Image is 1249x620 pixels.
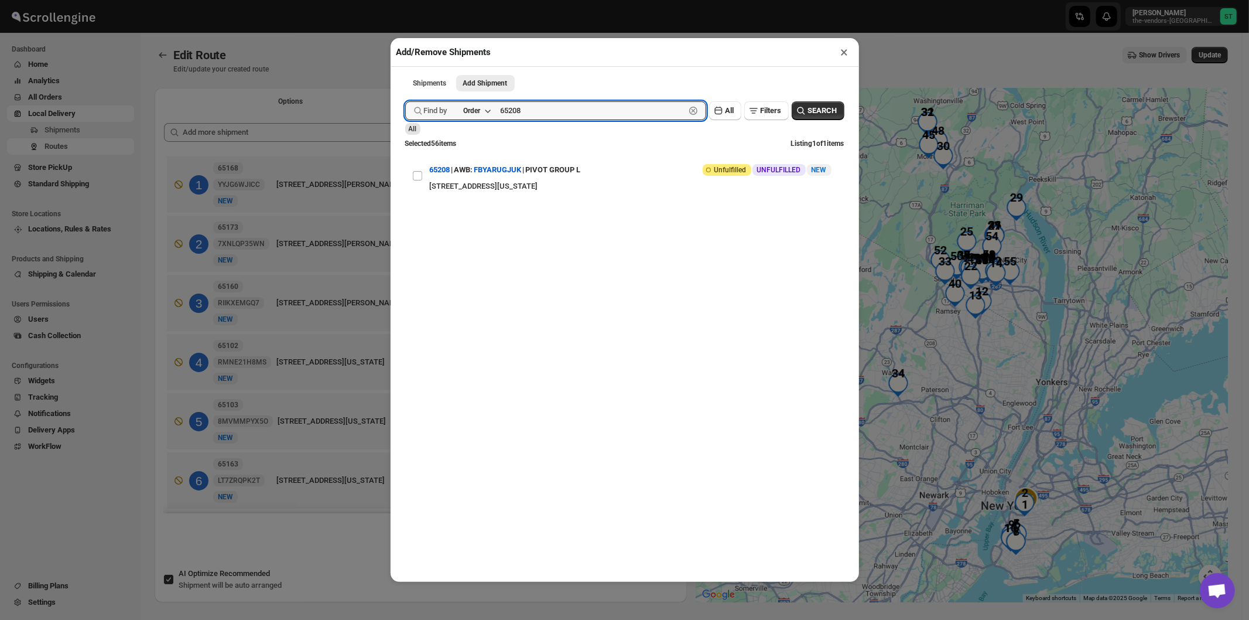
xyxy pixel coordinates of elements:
[726,106,734,115] span: All
[687,105,699,117] button: Clear
[761,106,782,115] span: Filters
[430,159,581,180] div: | |
[413,79,447,88] span: Shipments
[744,101,789,120] button: Filters
[836,44,853,60] button: ×
[474,165,522,174] button: FBYARUGJUK
[808,105,837,117] span: SEARCH
[396,46,491,58] h2: Add/Remove Shipments
[791,139,844,148] span: Listing 1 of 1 items
[463,79,508,88] span: Add Shipment
[812,166,827,174] span: NEW
[464,106,481,115] div: Order
[405,139,457,148] span: Selected 56 items
[714,165,747,175] span: Unfulfilled
[709,101,741,120] button: All
[457,103,497,119] button: Order
[1200,573,1235,608] div: Open chat
[454,164,473,176] span: AWB:
[424,105,447,117] span: Find by
[155,114,687,518] div: Selected Shipments
[430,180,831,192] div: [STREET_ADDRESS][US_STATE]
[526,159,581,180] div: PIVOT GROUP L
[757,165,801,175] span: UNFULFILLED
[501,101,685,120] input: Enter value here
[430,165,450,174] button: 65208
[409,125,417,133] span: All
[792,101,844,120] button: SEARCH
